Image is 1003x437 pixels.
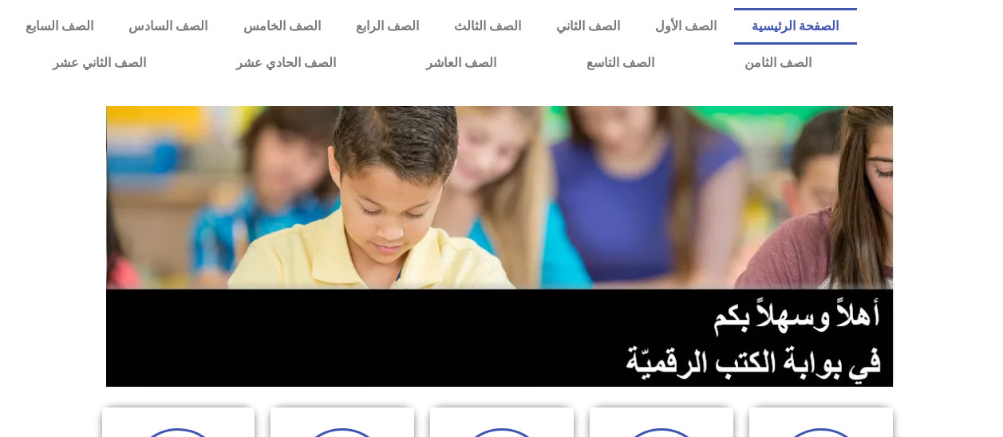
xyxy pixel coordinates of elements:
a: الصف الرابع [338,8,436,45]
a: الصف العاشر [381,45,542,81]
a: الصف السادس [111,8,225,45]
a: الصف الثامن [700,45,857,81]
a: الصف الثاني [539,8,638,45]
a: الصف التاسع [542,45,700,81]
a: الصف الثالث [436,8,539,45]
a: الصفحة الرئيسية [734,8,856,45]
a: الصف الخامس [225,8,338,45]
a: الصف السابع [8,8,111,45]
a: الصف الأول [638,8,734,45]
a: الصف الثاني عشر [8,45,192,81]
a: الصف الحادي عشر [192,45,381,81]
